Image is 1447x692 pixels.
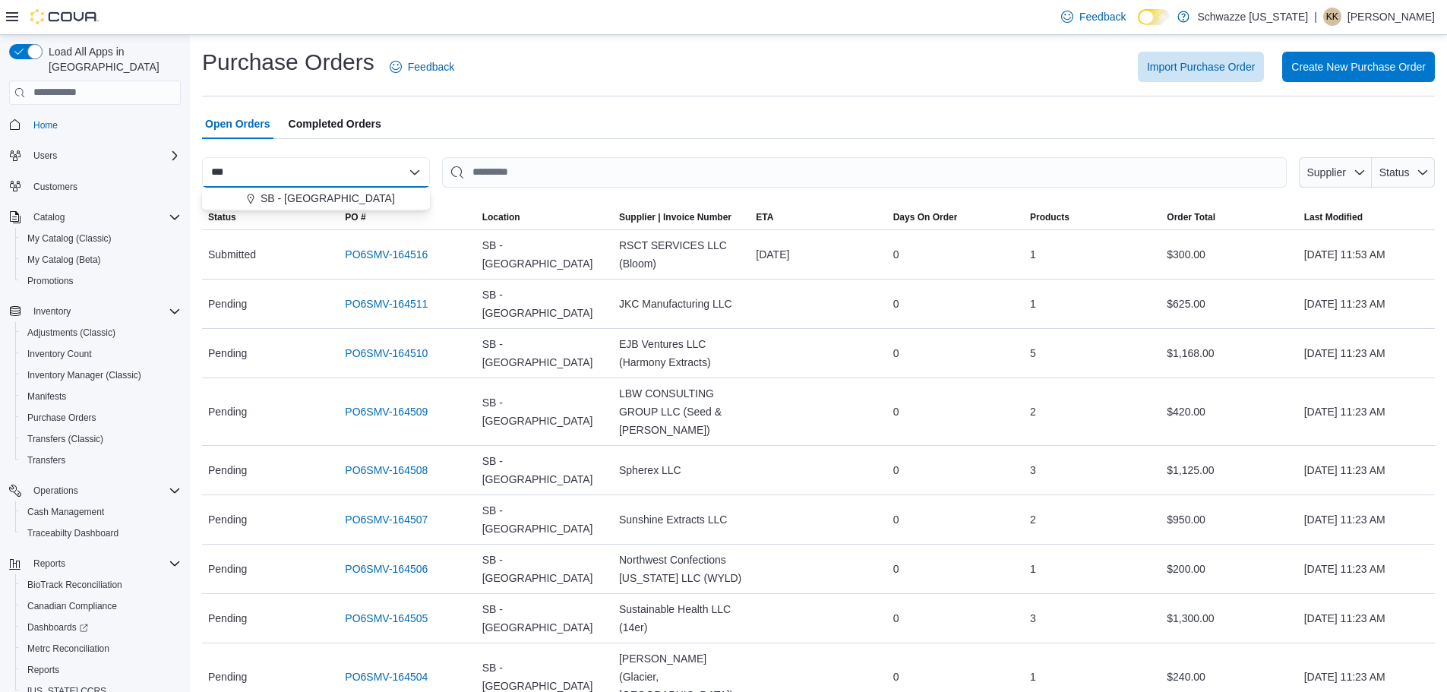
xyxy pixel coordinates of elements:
a: PO6SMV-164508 [345,461,428,479]
span: Metrc Reconciliation [21,640,181,658]
span: Home [27,115,181,134]
a: Reports [21,661,65,679]
span: Traceabilty Dashboard [27,527,118,539]
span: Products [1030,211,1069,223]
button: Close list of options [409,166,421,179]
span: Metrc Reconciliation [27,643,109,655]
a: Cash Management [21,503,110,521]
span: Completed Orders [289,109,381,139]
a: PO6SMV-164511 [345,295,428,313]
div: [DATE] 11:23 AM [1298,397,1435,427]
span: Home [33,119,58,131]
div: $200.00 [1161,554,1297,584]
button: Metrc Reconciliation [15,638,187,659]
span: Inventory Count [27,348,92,360]
span: Reports [21,661,181,679]
span: Status [208,211,236,223]
button: Transfers (Classic) [15,428,187,450]
span: Pending [208,510,247,529]
button: My Catalog (Beta) [15,249,187,270]
div: EJB Ventures LLC (Harmony Extracts) [613,329,750,378]
span: Reports [27,664,59,676]
button: Reports [3,553,187,574]
span: Import Purchase Order [1147,59,1255,74]
button: Create New Purchase Order [1282,52,1435,82]
span: Inventory [33,305,71,318]
button: Customers [3,175,187,197]
span: 1 [1030,245,1036,264]
span: Dashboards [27,621,88,634]
button: Operations [3,480,187,501]
span: 0 [893,403,899,421]
button: Operations [27,482,84,500]
span: SB - [GEOGRAPHIC_DATA] [482,286,607,322]
span: Pending [208,295,247,313]
button: Purchase Orders [15,407,187,428]
button: Users [3,145,187,166]
span: Open Orders [205,109,270,139]
span: SB - [GEOGRAPHIC_DATA] [482,551,607,587]
button: Manifests [15,386,187,407]
span: Catalog [33,211,65,223]
div: [DATE] 11:23 AM [1298,554,1435,584]
div: [DATE] 11:23 AM [1298,338,1435,368]
span: Pending [208,560,247,578]
div: Choose from the following options [202,188,430,210]
input: Dark Mode [1138,9,1170,25]
a: My Catalog (Beta) [21,251,107,269]
button: Import Purchase Order [1138,52,1264,82]
div: $240.00 [1161,662,1297,692]
button: Supplier [1299,157,1372,188]
span: Supplier | Invoice Number [619,211,731,223]
span: Feedback [408,59,454,74]
span: Load All Apps in [GEOGRAPHIC_DATA] [43,44,181,74]
span: 0 [893,609,899,627]
div: [DATE] [750,239,886,270]
button: Reports [27,555,71,573]
span: Dashboards [21,618,181,637]
span: SB - [GEOGRAPHIC_DATA] [482,393,607,430]
button: Catalog [27,208,71,226]
a: Metrc Reconciliation [21,640,115,658]
span: Days On Order [893,211,958,223]
h1: Purchase Orders [202,47,374,77]
div: [DATE] 11:23 AM [1298,504,1435,535]
button: Cash Management [15,501,187,523]
img: Cova [30,9,99,24]
div: [DATE] 11:53 AM [1298,239,1435,270]
a: My Catalog (Classic) [21,229,118,248]
a: PO6SMV-164507 [345,510,428,529]
span: SB - [GEOGRAPHIC_DATA] [482,501,607,538]
input: This is a search bar. After typing your query, hit enter to filter the results lower in the page. [442,157,1287,188]
a: PO6SMV-164510 [345,344,428,362]
span: Users [27,147,181,165]
a: Canadian Compliance [21,597,123,615]
span: Supplier [1307,166,1346,179]
span: Canadian Compliance [27,600,117,612]
span: 0 [893,344,899,362]
span: SB - [GEOGRAPHIC_DATA] [482,452,607,488]
a: Manifests [21,387,72,406]
span: Inventory Count [21,345,181,363]
span: BioTrack Reconciliation [21,576,181,594]
p: Schwazze [US_STATE] [1197,8,1308,26]
div: $300.00 [1161,239,1297,270]
span: Transfers (Classic) [21,430,181,448]
div: [DATE] 11:23 AM [1298,289,1435,319]
span: 0 [893,510,899,529]
a: Feedback [384,52,460,82]
a: Traceabilty Dashboard [21,524,125,542]
span: Create New Purchase Order [1291,59,1426,74]
button: Users [27,147,63,165]
span: 0 [893,295,899,313]
a: PO6SMV-164506 [345,560,428,578]
a: Inventory Manager (Classic) [21,366,147,384]
button: Adjustments (Classic) [15,322,187,343]
span: 1 [1030,668,1036,686]
button: Last Modified [1298,205,1435,229]
span: Inventory [27,302,181,321]
span: 3 [1030,461,1036,479]
div: LBW CONSULTING GROUP LLC (Seed & [PERSON_NAME]) [613,378,750,445]
button: Inventory Count [15,343,187,365]
button: PO # [339,205,475,229]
